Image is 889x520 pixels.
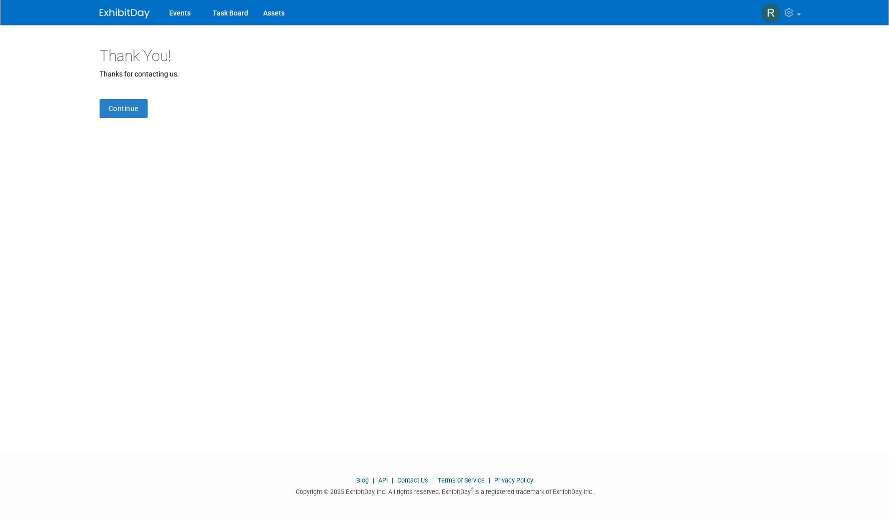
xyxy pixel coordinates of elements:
[494,476,533,484] a: Privacy Policy
[100,99,148,118] a: Continue
[430,476,436,484] span: |
[761,3,780,22] img: Rod Leland
[100,8,150,18] img: ExhibitDay
[397,476,428,484] a: Contact Us
[471,487,474,492] sup: ®
[100,47,790,64] h2: Thank You!
[486,476,493,484] span: |
[389,476,396,484] span: |
[438,476,485,484] a: Terms of Service
[100,69,790,79] div: Thanks for contacting us.
[356,476,369,484] a: Blog
[378,476,388,484] a: API
[370,476,377,484] span: |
